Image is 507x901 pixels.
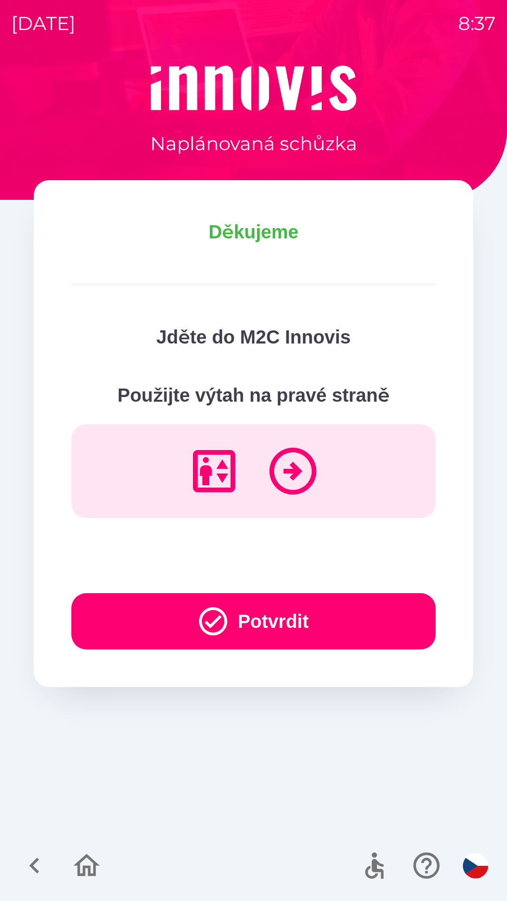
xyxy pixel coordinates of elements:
[11,9,76,38] p: [DATE]
[150,130,357,158] p: Naplánovaná schůzka
[458,9,496,38] p: 8:37
[463,853,488,878] img: cs flag
[34,66,473,111] img: Logo
[71,323,436,351] p: Jděte do M2C Innovis
[71,593,436,649] button: Potvrdit
[71,218,436,246] p: Děkujeme
[71,381,436,409] p: Použijte výtah na pravé straně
